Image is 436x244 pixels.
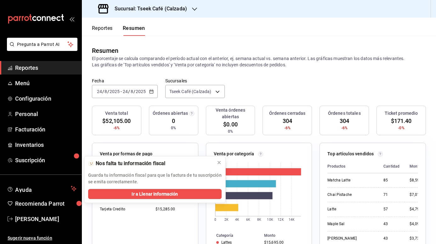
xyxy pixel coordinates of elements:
span: / [102,89,104,94]
div: 85 [383,178,399,183]
p: Venta por categoría [214,151,254,157]
span: 0 [172,117,175,125]
button: Reportes [92,25,113,36]
h3: Ticket promedio [385,110,418,117]
p: Venta por formas de pago [100,151,152,157]
span: Reportes [15,64,76,72]
input: -- [97,89,102,94]
input: -- [104,89,107,94]
text: 12K [278,218,284,221]
h3: Venta órdenes abiertas [209,107,252,120]
span: -6% [113,125,120,131]
span: 304 [283,117,292,125]
div: $15,285.00 [156,207,190,212]
span: -0% [398,125,404,131]
text: 4K [235,218,239,221]
span: Ir a Llenar Información [132,191,178,197]
text: 0 [214,218,216,221]
span: Tseek Café (Calzada) [169,88,212,95]
span: $171.40 [391,117,412,125]
div: navigation tabs [92,25,145,36]
button: Ir a Llenar Información [88,189,222,199]
th: Productos [327,160,378,173]
span: Suscripción [15,156,76,164]
span: Facturación [15,125,76,134]
th: Monto [262,232,312,239]
text: 6K [246,218,250,221]
div: Matcha Latte [327,178,373,183]
div: 57 [383,207,399,212]
span: -6% [341,125,348,131]
label: Sucursales [165,79,225,83]
span: Configuración [15,94,76,103]
div: [PERSON_NAME] [327,236,373,241]
span: -6% [284,125,291,131]
label: Fecha [92,79,158,83]
text: 10K [267,218,273,221]
a: Pregunta a Parrot AI [4,46,77,52]
p: El porcentaje se calcula comparando el período actual con el anterior, ej. semana actual vs. sema... [92,55,426,68]
span: Menú [15,79,76,87]
div: Latte [327,207,373,212]
span: $52,105.00 [102,117,131,125]
span: / [107,89,109,94]
span: 0% [171,125,176,131]
button: open_drawer_menu [69,16,74,21]
div: 71 [383,192,399,197]
span: $0.00 [223,120,238,129]
div: Maple Sal [327,221,373,227]
input: ---- [135,89,146,94]
span: 304 [340,117,349,125]
div: $8,595.00 [410,178,427,183]
h3: Venta total [105,110,128,117]
text: 14K [289,218,295,221]
div: $4,095.00 [410,221,427,227]
div: Chai Pistache [327,192,373,197]
span: / [133,89,135,94]
text: 2K [224,218,229,221]
span: Sugerir nueva función [8,235,76,241]
span: Pregunta a Parrot AI [17,41,68,48]
span: 0% [228,129,233,134]
span: [PERSON_NAME] [15,215,76,223]
h3: Órdenes abiertas [153,110,188,117]
div: 43 [383,236,399,241]
span: Inventarios [15,141,76,149]
button: Pregunta a Parrot AI [7,38,77,51]
span: Ayuda [15,185,68,192]
th: Monto [405,160,427,173]
div: 🫥 Nos falta tu información fiscal [88,160,212,167]
h3: Sucursal: Tseek Café (Calzada) [110,5,187,13]
h3: Órdenes cerradas [269,110,305,117]
span: Personal [15,110,76,118]
span: Recomienda Parrot [15,199,76,208]
div: Tarjeta Credito [100,207,145,212]
button: Resumen [123,25,145,36]
div: $3,730.00 [410,236,427,241]
div: 43 [383,221,399,227]
div: $4,795.00 [410,207,427,212]
th: Cantidad [378,160,405,173]
span: / [128,89,130,94]
p: Top artículos vendidos [327,151,374,157]
p: Guarda tu información fiscal para que la factura de tu suscripción se emita correctamente. [88,172,222,185]
h3: Órdenes totales [328,110,361,117]
div: Resumen [92,46,118,55]
input: -- [130,89,133,94]
input: -- [122,89,128,94]
th: Categoría [206,232,262,239]
span: - [121,89,122,94]
div: $7,010.00 [410,192,427,197]
text: 8K [257,218,261,221]
input: ---- [109,89,120,94]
